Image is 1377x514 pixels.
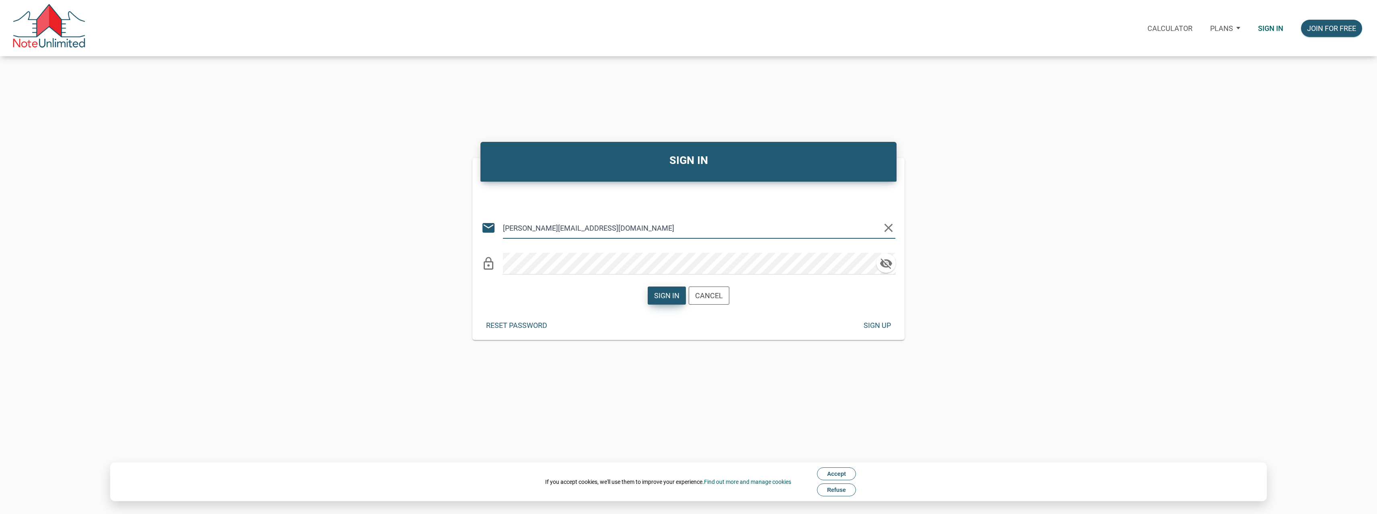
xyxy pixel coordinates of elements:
img: NoteUnlimited [12,4,86,52]
i: clear [881,221,896,235]
button: Sign up [858,317,897,334]
div: Cancel [695,290,723,301]
a: Calculator [1139,14,1201,43]
a: Join for free [1292,14,1371,43]
button: Join for free [1301,20,1362,37]
button: Cancel [689,287,729,305]
button: Reset password [480,317,553,334]
button: Refuse [817,483,856,496]
div: Sign up [864,320,891,331]
a: Find out more and manage cookies [704,479,791,485]
i: lock_outline [481,256,496,271]
div: Join for free [1307,23,1356,34]
div: Sign in [654,290,679,301]
a: Sign in [1249,14,1292,43]
span: Refuse [827,487,846,493]
h4: SIGN IN [486,152,891,169]
div: Reset password [486,320,547,331]
i: email [481,221,496,235]
button: Plans [1201,14,1249,43]
p: Plans [1210,24,1233,33]
input: Email [503,217,881,239]
button: Sign in [648,287,686,305]
p: Sign in [1258,24,1283,33]
button: Accept [817,467,856,480]
span: Accept [827,471,846,477]
div: If you accept cookies, we'll use them to improve your experience. [545,478,791,486]
p: Calculator [1147,24,1192,33]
